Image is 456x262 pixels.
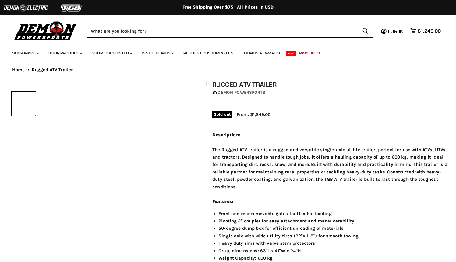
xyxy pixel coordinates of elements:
a: Demon Rewards [239,47,285,59]
a: Demon Powersports [217,90,265,95]
a: $1,249.00 [407,26,444,35]
li: Front and rear removable gates for flexible loading [218,210,450,217]
span: From: $1,249.00 [237,112,270,117]
div: 50-degree dump box for efficient unloading of materials [218,225,450,232]
input: Search [87,24,357,38]
span: Sold out [212,111,232,118]
img: Demon Electric Logo 2 [3,2,49,14]
button: Search [357,24,373,38]
div: Crate dimensions: 63"L x 41"W x 24"H [218,247,450,254]
button: Rugged ATV Trailer thumbnail [89,92,113,116]
div: Heavy duty rims with valve stem protectors [218,239,450,247]
a: Home [12,67,25,72]
li: Pivoting 2" coupler for easy attachment and maneuverability [218,217,450,225]
div: The Rugged ATV trailer is a rugged and versatile single-axle utility trailer, perfect for use wit... [212,146,450,190]
div: by [212,89,450,96]
span: New! [286,51,296,56]
ul: Main menu [8,44,439,59]
span: Rugged ATV Trailer [32,67,73,72]
a: Shop Product [44,47,86,59]
a: Shop Make [8,47,43,59]
div: Weight Capacity: 600 kg [218,254,450,262]
button: Rugged ATV Trailer thumbnail [37,92,62,116]
a: Log in [385,28,407,34]
div: Single axle with wide utility tires (22"x11-8") for smooth towing [218,232,450,239]
button: Rugged ATV Trailer thumbnail [12,92,36,116]
span: Click to expand [166,77,200,81]
b: Features: [212,199,233,204]
img: TGB Logo 2 [49,2,94,14]
button: Rugged ATV Trailer thumbnail [63,92,87,116]
form: Product [87,24,373,38]
a: Request Custom Axles [179,47,238,59]
a: Inside Demon [137,47,178,59]
a: Race Kits [295,47,325,59]
button: Rugged ATV Trailer thumbnail [115,92,140,116]
strong: Description: [212,132,241,138]
img: Demon Powersports [12,20,79,41]
a: Shop Discounted [87,47,136,59]
h1: Rugged ATV Trailer [212,81,450,88]
span: $1,249.00 [418,28,441,34]
span: Log in [388,28,404,34]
